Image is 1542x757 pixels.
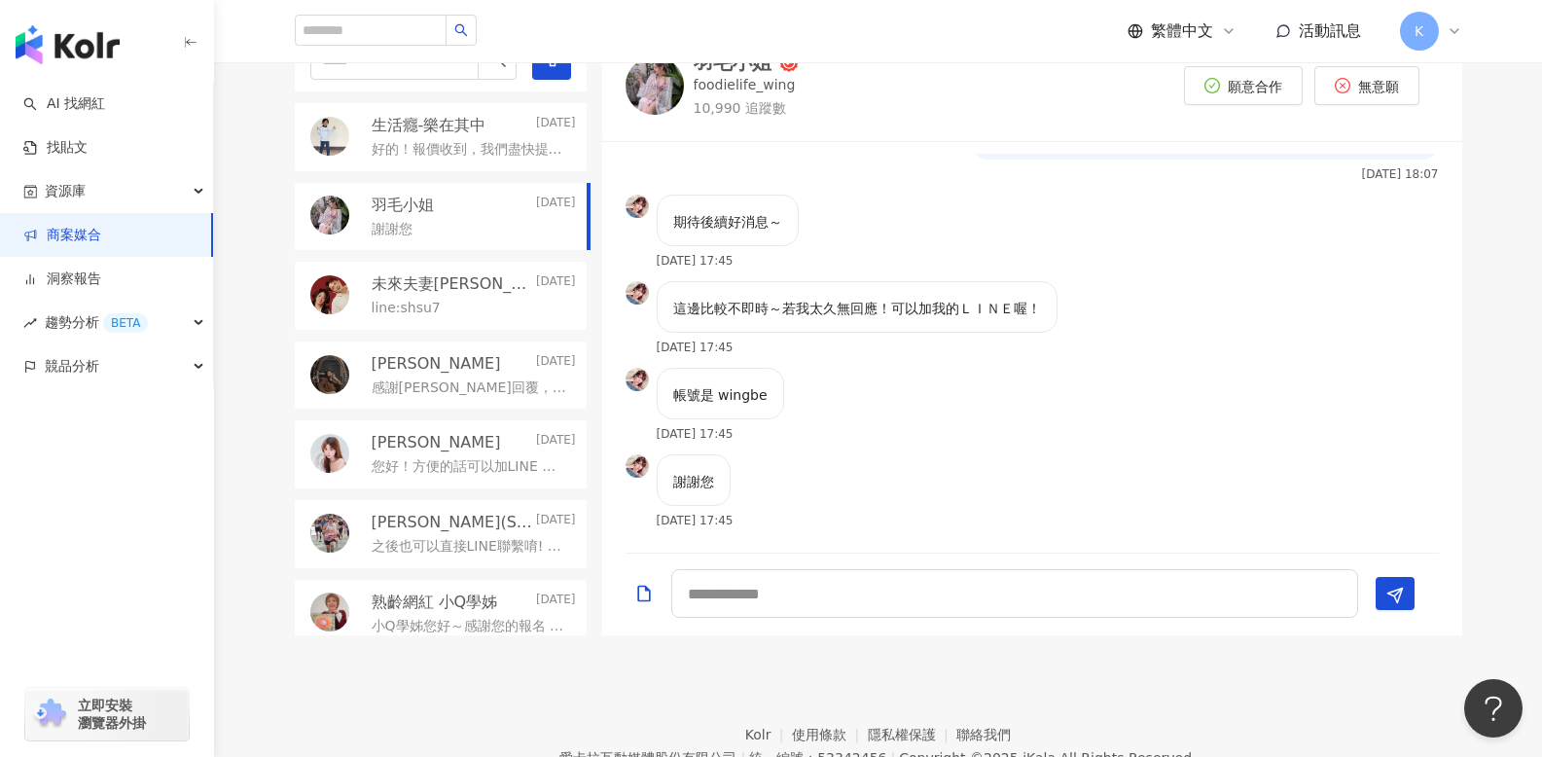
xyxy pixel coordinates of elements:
[25,688,189,740] a: chrome extension立即安裝 瀏覽器外掛
[657,514,734,527] p: [DATE] 17:45
[536,273,576,295] p: [DATE]
[372,220,412,239] p: 謝謝您
[310,275,349,314] img: KOL Avatar
[372,299,441,318] p: line:shsu7
[956,727,1011,742] a: 聯絡我們
[536,512,576,533] p: [DATE]
[694,99,799,119] p: 10,990 追蹤數
[1358,79,1399,94] span: 無意願
[657,427,734,441] p: [DATE] 17:45
[673,384,768,406] p: 帳號是 wingbe
[372,378,568,398] p: 感謝[PERSON_NAME]回覆，沒問題，我們會以圖文+1年廣告主去和客戶提案後盡快回覆您！
[310,593,349,631] img: KOL Avatar
[1228,79,1282,94] span: 願意合作
[673,211,782,233] p: 期待後續好消息～
[1464,679,1523,738] iframe: Help Scout Beacon - Open
[868,727,957,742] a: 隱私權保護
[372,115,486,136] p: 生活癮-樂在其中
[372,592,498,613] p: 熟齡網紅 小Q學姊
[372,140,568,160] p: 好的！報價收到，我們盡快提案後回覆您 期待有合作機會☀️
[23,94,105,114] a: searchAI 找網紅
[372,537,568,557] p: 之後也可以直接LINE聯繫唷! Line ID: shing7401
[536,432,576,453] p: [DATE]
[1184,66,1303,105] button: 願意合作
[1314,66,1419,105] button: 無意願
[310,434,349,473] img: KOL Avatar
[536,353,576,375] p: [DATE]
[792,727,868,742] a: 使用條款
[454,23,468,37] span: search
[1376,577,1415,610] button: Send
[310,355,349,394] img: KOL Avatar
[372,617,568,636] p: 小Q學姊您好～感謝您的報名 我們看了一下您的粉專，想詢問是否有意願合作黑種草魚油軟膠囊？ 是最新上市的產品，市面稀有添加黑種草，和魚油起到1+1>2的作用 合作方式：短影音 預算$2,000/篇...
[45,344,99,388] span: 競品分析
[657,341,734,354] p: [DATE] 17:45
[536,195,576,216] p: [DATE]
[536,115,576,136] p: [DATE]
[626,281,649,305] img: KOL Avatar
[310,117,349,156] img: KOL Avatar
[626,195,649,218] img: KOL Avatar
[745,727,792,742] a: Kolr
[657,254,734,268] p: [DATE] 17:45
[626,56,684,115] img: KOL Avatar
[16,25,120,64] img: logo
[1335,78,1350,93] span: close-circle
[372,432,501,453] p: [PERSON_NAME]
[372,457,568,477] p: 您好！方便的話可以加LINE 我的LINE ID:nicholas11291103 感謝[PERSON_NAME]
[634,570,654,616] button: Add a file
[45,169,86,213] span: 資源庫
[372,353,501,375] p: [PERSON_NAME]
[626,368,649,391] img: KOL Avatar
[310,514,349,553] img: KOL Avatar
[78,697,146,732] span: 立即安裝 瀏覽器外掛
[372,273,532,295] p: 未來夫妻[PERSON_NAME] & [PERSON_NAME]
[673,471,714,492] p: 謝謝您
[372,512,532,533] p: [PERSON_NAME](Shing/[PERSON_NAME])
[694,76,796,95] p: foodielife_wing
[1415,20,1423,42] span: K
[372,195,434,216] p: 羽毛小姐
[23,138,88,158] a: 找貼文
[23,316,37,330] span: rise
[31,699,69,730] img: chrome extension
[1204,78,1220,93] span: check-circle
[23,270,101,289] a: 洞察報告
[1362,167,1439,181] p: [DATE] 18:07
[103,313,148,333] div: BETA
[310,196,349,234] img: KOL Avatar
[1151,20,1213,42] span: 繁體中文
[45,301,148,344] span: 趨勢分析
[673,298,1041,319] p: 這邊比較不即時～若我太久無回應！可以加我的ＬＩＮＥ喔！
[23,226,101,245] a: 商案媒合
[536,592,576,613] p: [DATE]
[626,454,649,478] img: KOL Avatar
[1299,21,1361,40] span: 活動訊息
[626,53,799,118] a: KOL Avatar羽毛小姐foodielife_wing10,990 追蹤數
